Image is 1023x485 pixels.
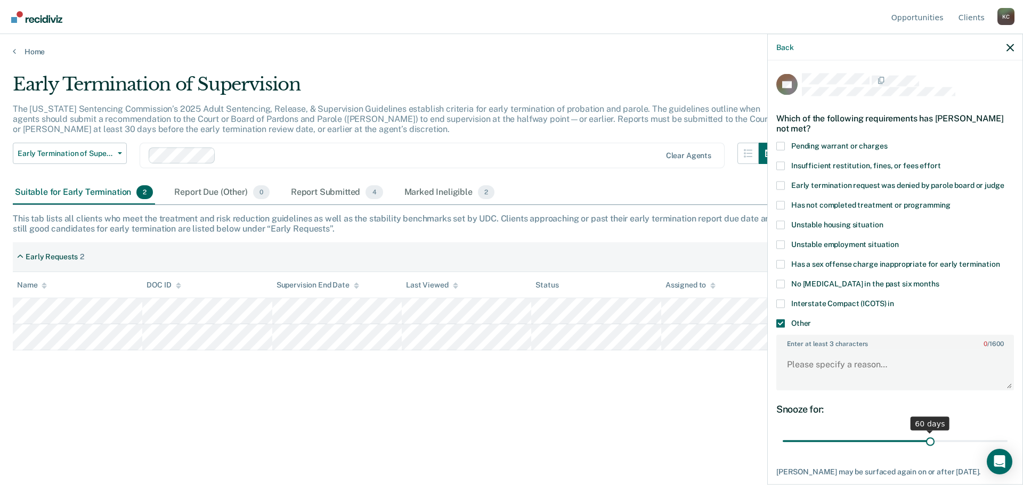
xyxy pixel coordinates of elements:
[997,8,1014,25] div: K C
[17,281,47,290] div: Name
[277,281,359,290] div: Supervision End Date
[791,200,951,209] span: Has not completed treatment or programming
[13,181,155,204] div: Suitable for Early Termination
[984,340,987,347] span: 0
[406,281,458,290] div: Last Viewed
[776,104,1014,142] div: Which of the following requirements has [PERSON_NAME] not met?
[987,449,1012,474] div: Open Intercom Messenger
[18,149,113,158] span: Early Termination of Supervision
[666,151,711,160] div: Clear agents
[776,467,1014,476] div: [PERSON_NAME] may be surfaced again on or after [DATE].
[776,43,793,52] button: Back
[80,252,84,261] div: 2
[791,180,1004,189] span: Early termination request was denied by parole board or judge
[997,8,1014,25] button: Profile dropdown button
[791,220,883,228] span: Unstable housing situation
[402,181,497,204] div: Marked Ineligible
[11,11,62,23] img: Recidiviz
[366,185,383,199] span: 4
[13,73,780,104] div: Early Termination of Supervision
[665,281,716,290] div: Assigned to
[791,141,887,150] span: Pending warrant or charges
[791,318,811,327] span: Other
[13,47,1010,56] a: Home
[777,335,1013,347] label: Enter at least 3 characters
[791,299,894,307] span: Interstate Compact (ICOTS) in
[791,161,940,169] span: Insufficient restitution, fines, or fees effort
[172,181,271,204] div: Report Due (Other)
[13,213,1010,234] div: This tab lists all clients who meet the treatment and risk reduction guidelines as well as the st...
[984,340,1003,347] span: / 1600
[136,185,153,199] span: 2
[13,104,771,134] p: The [US_STATE] Sentencing Commission’s 2025 Adult Sentencing, Release, & Supervision Guidelines e...
[911,417,949,431] div: 60 days
[776,403,1014,415] div: Snooze for:
[791,279,939,287] span: No [MEDICAL_DATA] in the past six months
[26,252,78,261] div: Early Requests
[289,181,385,204] div: Report Submitted
[253,185,270,199] span: 0
[478,185,494,199] span: 2
[791,259,1000,268] span: Has a sex offense charge inappropriate for early termination
[147,281,181,290] div: DOC ID
[791,240,899,248] span: Unstable employment situation
[535,281,558,290] div: Status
